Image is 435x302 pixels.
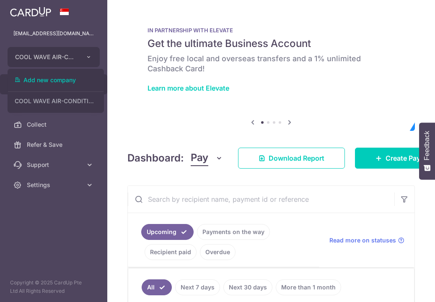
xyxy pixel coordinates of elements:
p: IN PARTNERSHIP WITH ELEVATE [148,27,395,34]
span: Collect [27,120,82,129]
span: COOL WAVE AIR-CONDITIONER AND ELECTRICAL TRADING [15,53,77,61]
a: Read more on statuses [329,236,404,245]
a: Upcoming [141,224,194,240]
button: Pay [191,150,223,166]
a: Learn more about Elevate [148,84,229,92]
a: Next 30 days [223,279,272,295]
span: Download Report [269,153,324,163]
ul: COOL WAVE AIR-CONDITIONER AND ELECTRICAL TRADING [8,69,104,113]
a: All [142,279,172,295]
h5: Get the ultimate Business Account [148,37,395,50]
a: More than 1 month [276,279,341,295]
button: Feedback - Show survey [419,122,435,180]
a: COOL WAVE AIR-CONDITIONER AND ELECTRICAL TRADING [8,94,104,109]
a: Overdue [200,244,236,260]
span: Refer & Save [27,141,82,149]
img: Renovation banner [127,13,415,131]
input: Search by recipient name, payment id or reference [128,186,394,213]
a: Download Report [238,148,345,169]
a: Add new company [8,73,104,88]
h4: Dashboard: [127,151,184,166]
img: CardUp [10,7,51,17]
span: Feedback [423,131,431,160]
h6: Enjoy free local and overseas transfers and a 1% unlimited Cashback Card! [148,54,395,74]
span: Read more on statuses [329,236,396,245]
span: Settings [27,181,82,189]
button: COOL WAVE AIR-CONDITIONER AND ELECTRICAL TRADING [8,47,100,67]
span: Support [27,161,82,169]
iframe: Opens a widget where you can find more information [381,277,427,298]
a: Next 7 days [175,279,220,295]
a: Payments on the way [197,224,270,240]
a: Recipient paid [145,244,197,260]
span: Pay [191,150,208,166]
